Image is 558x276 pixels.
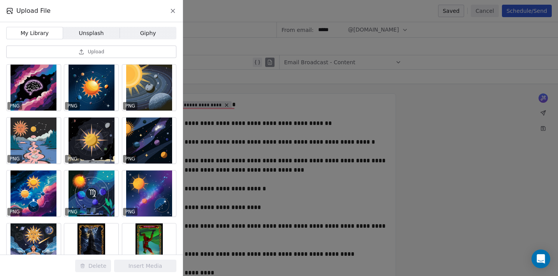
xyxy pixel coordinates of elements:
p: PNG [10,103,20,109]
span: Upload File [16,6,51,16]
button: Delete [75,260,111,272]
div: Open Intercom Messenger [532,250,550,268]
p: PNG [67,103,77,109]
button: Insert Media [114,260,176,272]
span: Upload [88,49,104,55]
p: PNG [10,209,20,215]
p: PNG [67,209,77,215]
p: PNG [125,103,136,109]
span: Giphy [140,29,156,37]
button: Upload [6,46,176,58]
p: PNG [10,156,20,162]
p: PNG [125,156,136,162]
span: Unsplash [79,29,104,37]
p: PNG [125,209,136,215]
p: PNG [67,156,77,162]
